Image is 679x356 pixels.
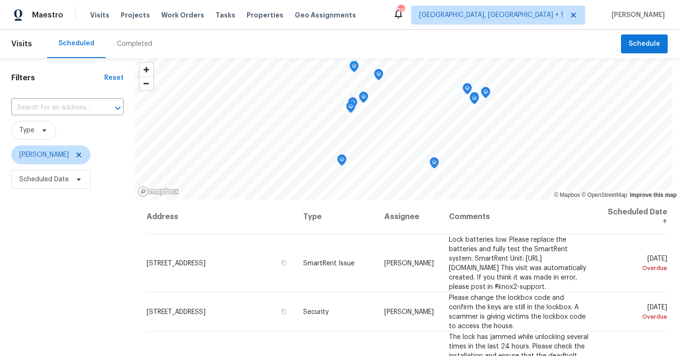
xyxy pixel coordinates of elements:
[111,102,124,115] button: Open
[419,10,563,20] span: [GEOGRAPHIC_DATA], [GEOGRAPHIC_DATA] + 1
[32,10,63,20] span: Maestro
[117,39,152,49] div: Completed
[135,58,672,200] canvas: Map
[303,260,355,266] span: SmartRent Issue
[430,157,439,172] div: Map marker
[303,308,329,315] span: Security
[146,200,296,234] th: Address
[280,307,288,315] button: Copy Address
[147,308,206,315] span: [STREET_ADDRESS]
[554,192,580,198] a: Mapbox
[629,38,660,50] span: Schedule
[348,97,357,112] div: Map marker
[58,39,94,48] div: Scheduled
[608,10,665,20] span: [PERSON_NAME]
[397,6,404,15] div: 39
[605,312,667,321] div: Overdue
[140,76,153,90] button: Zoom out
[346,102,356,116] div: Map marker
[621,34,668,54] button: Schedule
[605,304,667,321] span: [DATE]
[374,69,383,84] div: Map marker
[441,200,598,234] th: Comments
[470,93,479,108] div: Map marker
[215,12,235,18] span: Tasks
[11,34,32,54] span: Visits
[11,73,104,83] h1: Filters
[19,150,69,160] span: [PERSON_NAME]
[140,77,153,90] span: Zoom out
[104,73,124,83] div: Reset
[605,263,667,272] div: Overdue
[19,126,34,135] span: Type
[384,260,434,266] span: [PERSON_NAME]
[349,61,359,76] div: Map marker
[581,192,627,198] a: OpenStreetMap
[337,154,347,169] div: Map marker
[630,192,677,198] a: Improve this map
[280,258,288,267] button: Copy Address
[19,175,69,184] span: Scheduled Date
[377,200,441,234] th: Assignee
[11,101,97,115] input: Search for an address...
[605,255,667,272] span: [DATE]
[90,10,109,20] span: Visits
[463,83,472,98] div: Map marker
[598,200,668,234] th: Scheduled Date ↑
[470,92,479,107] div: Map marker
[247,10,283,20] span: Properties
[449,294,586,329] span: Please change the lockbox code and confirm the keys are still in the lockbox. A scammer is giving...
[359,92,368,106] div: Map marker
[295,10,356,20] span: Geo Assignments
[147,260,206,266] span: [STREET_ADDRESS]
[121,10,150,20] span: Projects
[138,186,179,197] a: Mapbox homepage
[449,236,586,290] span: Lock batteries low. Please replace the batteries and fully test the SmartRent system. SmartRent U...
[140,63,153,76] button: Zoom in
[161,10,204,20] span: Work Orders
[481,87,490,102] div: Map marker
[296,200,377,234] th: Type
[384,308,434,315] span: [PERSON_NAME]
